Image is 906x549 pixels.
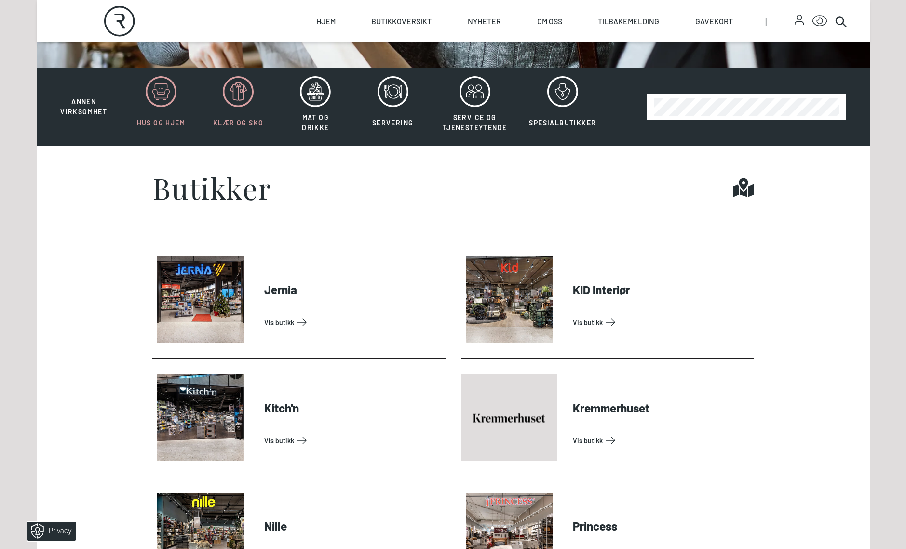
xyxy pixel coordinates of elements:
button: Open Accessibility Menu [812,14,827,29]
a: Vis Butikk: Jernia [264,315,442,330]
button: Annen virksomhet [46,76,122,117]
span: Servering [372,119,414,127]
iframe: Manage Preferences [10,518,88,544]
span: Mat og drikke [302,113,329,132]
button: Spesialbutikker [519,76,606,138]
button: Service og tjenesteytende [433,76,517,138]
span: Klær og sko [213,119,263,127]
span: Spesialbutikker [529,119,596,127]
button: Mat og drikke [278,76,353,138]
button: Klær og sko [201,76,276,138]
button: Servering [355,76,431,138]
a: Vis Butikk: KID Interiør [573,315,750,330]
span: Service og tjenesteytende [443,113,507,132]
h1: Butikker [152,173,272,202]
button: Hus og hjem [123,76,199,138]
span: Hus og hjem [137,119,185,127]
a: Vis Butikk: Kitch'n [264,433,442,448]
a: Vis Butikk: Kremmerhuset [573,433,750,448]
span: Annen virksomhet [60,97,107,116]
